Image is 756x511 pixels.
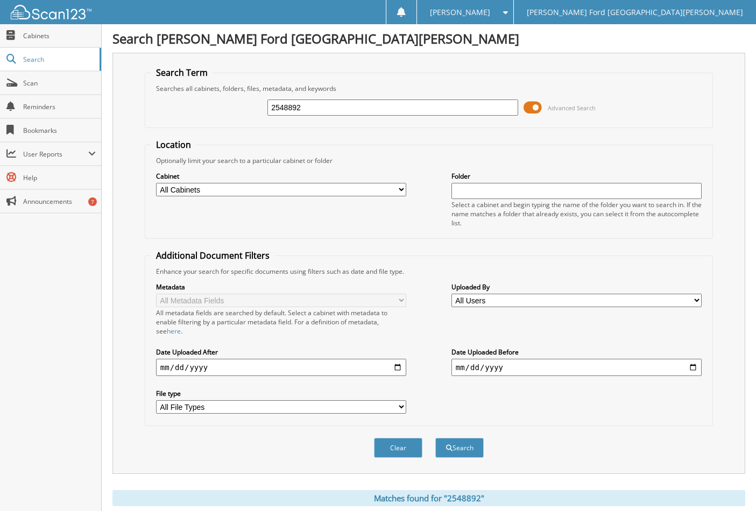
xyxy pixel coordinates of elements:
label: Uploaded By [451,282,702,292]
div: All metadata fields are searched by default. Select a cabinet with metadata to enable filtering b... [156,308,406,336]
button: Clear [374,438,422,458]
legend: Search Term [151,67,213,79]
span: Scan [23,79,96,88]
input: start [156,359,406,376]
span: Bookmarks [23,126,96,135]
span: [PERSON_NAME] Ford [GEOGRAPHIC_DATA][PERSON_NAME] [527,9,743,16]
span: [PERSON_NAME] [430,9,490,16]
label: File type [156,389,406,398]
label: Cabinet [156,172,406,181]
span: Announcements [23,197,96,206]
div: Matches found for "2548892" [112,490,745,506]
div: Select a cabinet and begin typing the name of the folder you want to search in. If the name match... [451,200,702,228]
legend: Additional Document Filters [151,250,275,261]
label: Folder [451,172,702,181]
div: Enhance your search for specific documents using filters such as date and file type. [151,267,707,276]
div: 7 [88,197,97,206]
legend: Location [151,139,196,151]
label: Metadata [156,282,406,292]
div: Optionally limit your search to a particular cabinet or folder [151,156,707,165]
h1: Search [PERSON_NAME] Ford [GEOGRAPHIC_DATA][PERSON_NAME] [112,30,745,47]
img: scan123-logo-white.svg [11,5,91,19]
label: Date Uploaded After [156,347,406,357]
label: Date Uploaded Before [451,347,702,357]
a: here [167,327,181,336]
span: Advanced Search [548,104,596,112]
span: Help [23,173,96,182]
button: Search [435,438,484,458]
span: Search [23,55,94,64]
span: Cabinets [23,31,96,40]
span: User Reports [23,150,88,159]
input: end [451,359,702,376]
div: Searches all cabinets, folders, files, metadata, and keywords [151,84,707,93]
span: Reminders [23,102,96,111]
